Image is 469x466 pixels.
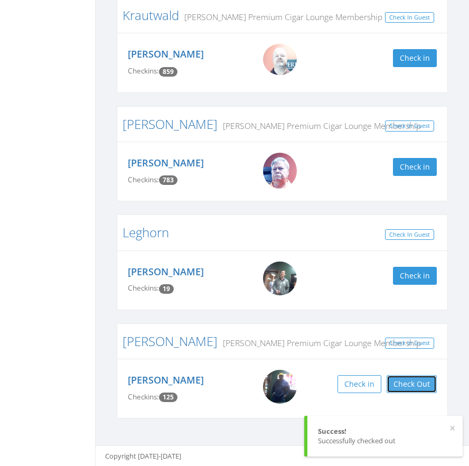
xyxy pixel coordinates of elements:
[123,115,218,133] a: [PERSON_NAME]
[123,223,169,241] a: Leghorn
[159,284,174,294] span: Checkin count
[318,426,452,436] div: Success!
[159,175,177,185] span: Checkin count
[128,265,204,278] a: [PERSON_NAME]
[128,374,204,386] a: [PERSON_NAME]
[263,370,297,404] img: David_Resse.png
[449,423,455,434] button: ×
[385,229,434,240] a: Check In Guest
[128,392,159,402] span: Checkins:
[218,120,421,132] small: [PERSON_NAME] Premium Cigar Lounge Membership
[393,49,437,67] button: Check in
[128,66,159,76] span: Checkins:
[128,283,159,293] span: Checkins:
[128,48,204,60] a: [PERSON_NAME]
[337,375,381,393] button: Check in
[385,120,434,132] a: Check In Guest
[159,393,177,402] span: Checkin count
[263,262,297,295] img: Nicholas_Leghorn.png
[318,436,452,446] div: Successfully checked out
[387,375,437,393] button: Check Out
[393,267,437,285] button: Check in
[385,338,434,349] a: Check In Guest
[159,67,177,77] span: Checkin count
[128,156,204,169] a: [PERSON_NAME]
[218,337,421,349] small: [PERSON_NAME] Premium Cigar Lounge Membership
[179,11,382,23] small: [PERSON_NAME] Premium Cigar Lounge Membership
[263,153,297,189] img: Big_Mike.jpg
[393,158,437,176] button: Check in
[123,332,218,350] a: [PERSON_NAME]
[123,6,179,24] a: Krautwald
[128,175,159,184] span: Checkins:
[385,12,434,23] a: Check In Guest
[263,44,297,75] img: WIN_20200824_14_20_23_Pro.jpg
